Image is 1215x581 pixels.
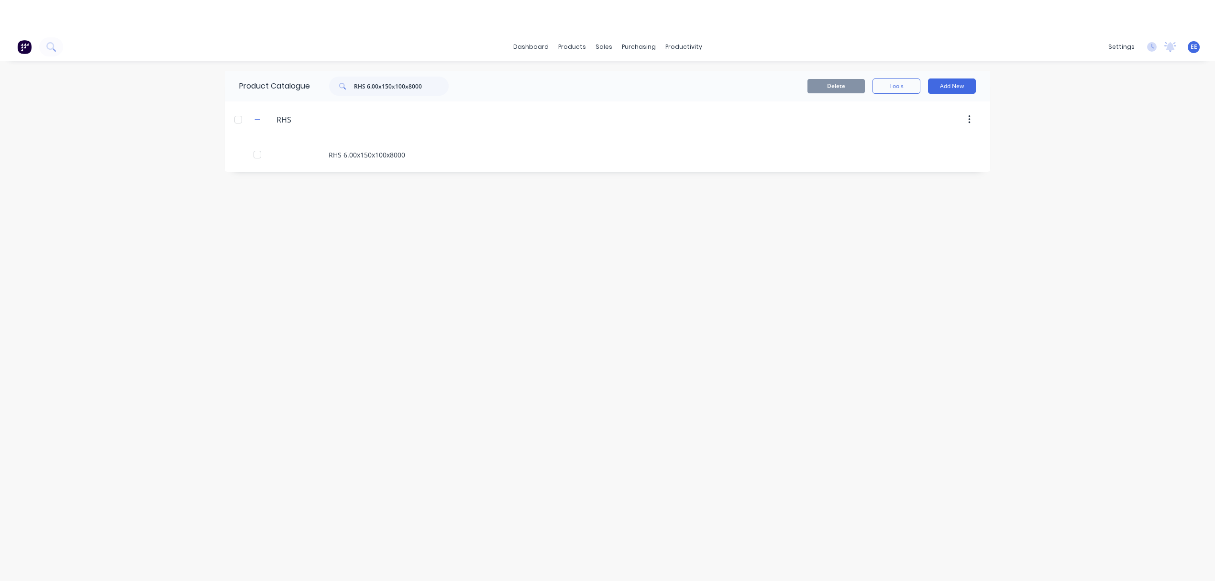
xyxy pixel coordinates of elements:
img: Factory [17,40,32,54]
div: productivity [661,40,707,54]
a: dashboard [508,40,553,54]
input: Search... [354,77,449,96]
button: Delete [807,79,865,93]
span: EE [1191,43,1197,51]
div: RHS 6.00x150x100x8000 [225,138,990,172]
button: Add New [928,78,976,94]
div: products [553,40,591,54]
div: sales [591,40,617,54]
div: Product Catalogue [225,71,310,101]
iframe: Intercom live chat [1182,548,1205,571]
div: purchasing [617,40,661,54]
div: settings [1104,40,1139,54]
input: Enter category name [276,114,390,125]
button: Tools [873,78,920,94]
